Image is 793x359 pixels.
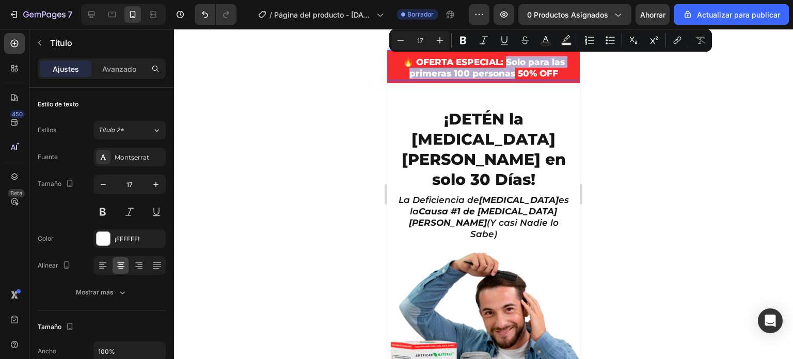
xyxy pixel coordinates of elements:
button: Mostrar más [38,283,166,302]
p: Título [50,37,162,49]
font: Título 2* [98,126,124,134]
font: Página del producto - [DATE][PERSON_NAME] 15:29:02 [274,10,372,30]
font: Título [50,38,72,48]
font: Fuente [38,153,58,161]
div: Deshacer/Rehacer [195,4,236,25]
font: Estilo de texto [38,100,78,108]
iframe: Área de diseño [387,29,580,359]
font: Estilos [38,126,56,134]
font: Mostrar más [76,288,113,296]
font: Ancho [38,347,56,355]
button: Ahorrar [636,4,670,25]
font: 450 [12,111,23,118]
font: / [269,10,272,19]
font: Borrador [407,10,434,18]
font: Actualizar para publicar [697,10,780,19]
font: Tamaño [38,323,61,331]
font: Avanzado [102,65,136,73]
button: 0 productos asignados [518,4,631,25]
button: Actualizar para publicar [674,4,789,25]
button: Título 2* [93,121,166,139]
font: Ahorrar [640,10,665,19]
font: 0 productos asignados [527,10,608,19]
font: Beta [10,190,22,197]
font: Tamaño [38,180,61,188]
font: ¡FFFFFF! [115,235,139,243]
div: Editor contextual toolbar [389,29,712,52]
font: Ajustes [53,65,79,73]
font: Color [38,235,54,242]
div: Abrir Intercom Messenger [758,308,783,333]
font: Alinear [38,261,58,269]
font: 7 [68,9,72,20]
font: Montserrat [115,153,149,161]
button: 7 [4,4,77,25]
